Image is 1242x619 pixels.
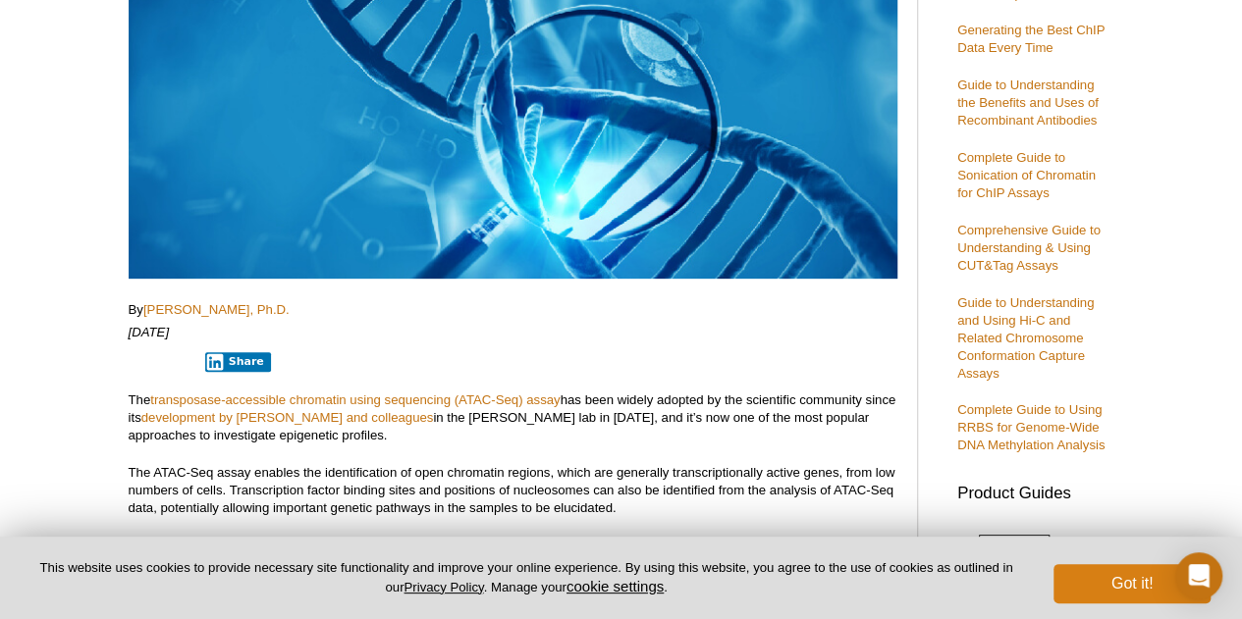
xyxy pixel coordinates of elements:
a: [PERSON_NAME], Ph.D. [143,302,290,317]
a: Complete Guide to Sonication of Chromatin for ChIP Assays [957,150,1096,200]
a: Privacy Policy [404,580,483,594]
p: The ATAC-Seq assay enables the identification of open chromatin regions, which are generally tran... [129,464,897,517]
button: Got it! [1053,564,1211,603]
p: The has been widely adopted by the scientific community since its in the [PERSON_NAME] lab in [DA... [129,391,897,444]
button: Share [205,352,271,372]
div: Open Intercom Messenger [1175,552,1222,599]
a: transposase-accessible chromatin using sequencing (ATAC-Seq) assay [150,392,560,407]
em: [DATE] [129,325,170,339]
a: Guide to Understanding and Using Hi-C and Related Chromosome Conformation Capture Assays [957,295,1094,381]
a: Complete Guide to Using RRBS for Genome-Wide DNA Methylation Analysis [957,402,1105,452]
a: Comprehensive Guide to Understanding & Using CUT&Tag Assays [957,223,1101,273]
p: This website uses cookies to provide necessary site functionality and improve your online experie... [31,559,1021,596]
a: Generating the Best ChIP Data Every Time [957,23,1105,55]
iframe: X Post Button [129,351,192,371]
a: Guide to Understanding the Benefits and Uses of Recombinant Antibodies [957,77,1099,128]
h3: Product Guides [957,474,1114,502]
p: By [129,301,897,319]
button: cookie settings [567,578,664,594]
a: development by [PERSON_NAME] and colleagues [141,410,434,425]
